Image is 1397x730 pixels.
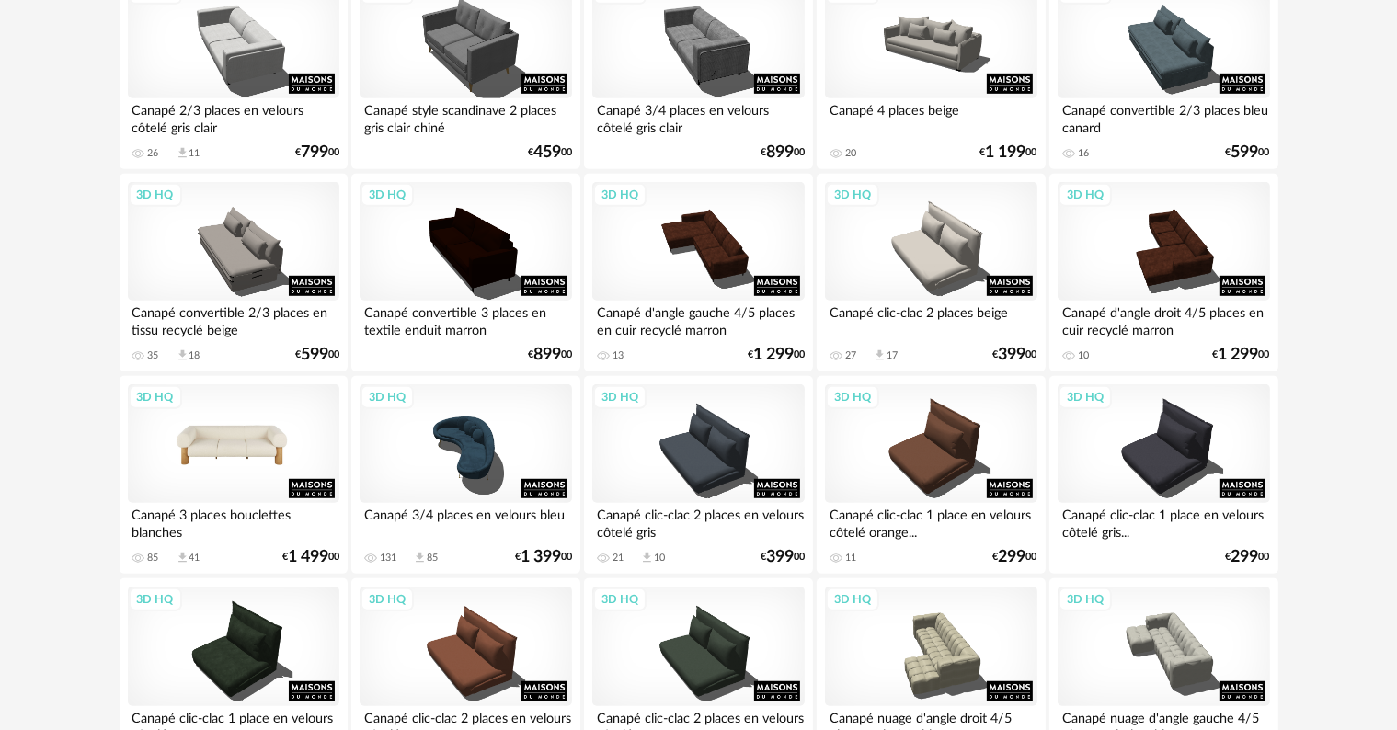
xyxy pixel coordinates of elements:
div: € 00 [761,146,805,159]
div: € 00 [295,146,339,159]
div: 13 [613,349,624,362]
span: 599 [301,348,328,361]
div: Canapé clic-clac 2 places beige [825,301,1036,337]
div: 10 [654,552,665,565]
a: 3D HQ Canapé convertible 2/3 places en tissu recyclé beige 35 Download icon 18 €59900 [120,174,348,372]
span: 399 [766,551,794,564]
span: 899 [766,146,794,159]
div: 3D HQ [129,183,182,207]
div: € 00 [993,348,1037,361]
span: 799 [301,146,328,159]
div: 3D HQ [593,183,647,207]
div: 18 [189,349,200,362]
div: € 00 [295,348,339,361]
div: 85 [148,552,159,565]
span: Download icon [640,551,654,565]
a: 3D HQ Canapé clic-clac 1 place en velours côtelé gris... €29900 [1049,376,1277,575]
div: 11 [189,147,200,160]
div: 3D HQ [826,587,879,611]
a: 3D HQ Canapé clic-clac 1 place en velours côtelé orange... 11 €29900 [817,376,1045,575]
span: 1 299 [753,348,794,361]
div: Canapé style scandinave 2 places gris clair chiné [360,98,571,135]
div: € 00 [282,551,339,564]
span: 1 399 [521,551,561,564]
div: 16 [1078,147,1089,160]
div: Canapé clic-clac 1 place en velours côtelé orange... [825,503,1036,540]
a: 3D HQ Canapé d'angle droit 4/5 places en cuir recyclé marron 10 €1 29900 [1049,174,1277,372]
div: Canapé 4 places beige [825,98,1036,135]
div: Canapé 3/4 places en velours bleu [360,503,571,540]
span: Download icon [413,551,427,565]
span: Download icon [176,348,189,362]
span: 1 199 [986,146,1026,159]
div: 21 [613,552,624,565]
span: 1 499 [288,551,328,564]
div: 27 [845,349,856,362]
span: 899 [533,348,561,361]
div: Canapé convertible 2/3 places en tissu recyclé beige [128,301,339,337]
div: € 00 [993,551,1037,564]
div: € 00 [528,348,572,361]
div: 3D HQ [361,385,414,409]
div: 3D HQ [826,385,879,409]
a: 3D HQ Canapé d'angle gauche 4/5 places en cuir recyclé marron 13 €1 29900 [584,174,812,372]
div: 3D HQ [1059,587,1112,611]
div: Canapé clic-clac 1 place en velours côtelé gris... [1058,503,1269,540]
div: Canapé 3 places bouclettes blanches [128,503,339,540]
div: 20 [845,147,856,160]
div: Canapé clic-clac 2 places en velours côtelé gris [592,503,804,540]
div: € 00 [515,551,572,564]
div: 3D HQ [129,385,182,409]
div: 10 [1078,349,1089,362]
span: Download icon [176,551,189,565]
div: Canapé 2/3 places en velours côtelé gris clair [128,98,339,135]
div: Canapé 3/4 places en velours côtelé gris clair [592,98,804,135]
div: 3D HQ [129,587,182,611]
div: 26 [148,147,159,160]
div: 3D HQ [361,587,414,611]
div: 3D HQ [593,385,647,409]
div: 131 [380,552,396,565]
div: € 00 [748,348,805,361]
div: € 00 [980,146,1037,159]
div: 85 [427,552,438,565]
div: 17 [887,349,898,362]
span: 299 [999,551,1026,564]
span: 1 299 [1219,348,1259,361]
a: 3D HQ Canapé 3/4 places en velours bleu 131 Download icon 85 €1 39900 [351,376,579,575]
div: Canapé d'angle droit 4/5 places en cuir recyclé marron [1058,301,1269,337]
a: 3D HQ Canapé convertible 3 places en textile enduit marron €89900 [351,174,579,372]
div: 3D HQ [1059,385,1112,409]
div: € 00 [1226,551,1270,564]
div: Canapé convertible 3 places en textile enduit marron [360,301,571,337]
a: 3D HQ Canapé clic-clac 2 places beige 27 Download icon 17 €39900 [817,174,1045,372]
div: € 00 [1226,146,1270,159]
div: 41 [189,552,200,565]
a: 3D HQ Canapé clic-clac 2 places en velours côtelé gris 21 Download icon 10 €39900 [584,376,812,575]
div: € 00 [528,146,572,159]
div: € 00 [1213,348,1270,361]
span: 459 [533,146,561,159]
div: 3D HQ [826,183,879,207]
div: 11 [845,552,856,565]
div: 3D HQ [361,183,414,207]
span: Download icon [873,348,887,362]
div: 3D HQ [593,587,647,611]
a: 3D HQ Canapé 3 places bouclettes blanches 85 Download icon 41 €1 49900 [120,376,348,575]
span: 299 [1231,551,1259,564]
span: Download icon [176,146,189,160]
span: 399 [999,348,1026,361]
span: 599 [1231,146,1259,159]
div: € 00 [761,551,805,564]
div: Canapé d'angle gauche 4/5 places en cuir recyclé marron [592,301,804,337]
div: 35 [148,349,159,362]
div: 3D HQ [1059,183,1112,207]
div: Canapé convertible 2/3 places bleu canard [1058,98,1269,135]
